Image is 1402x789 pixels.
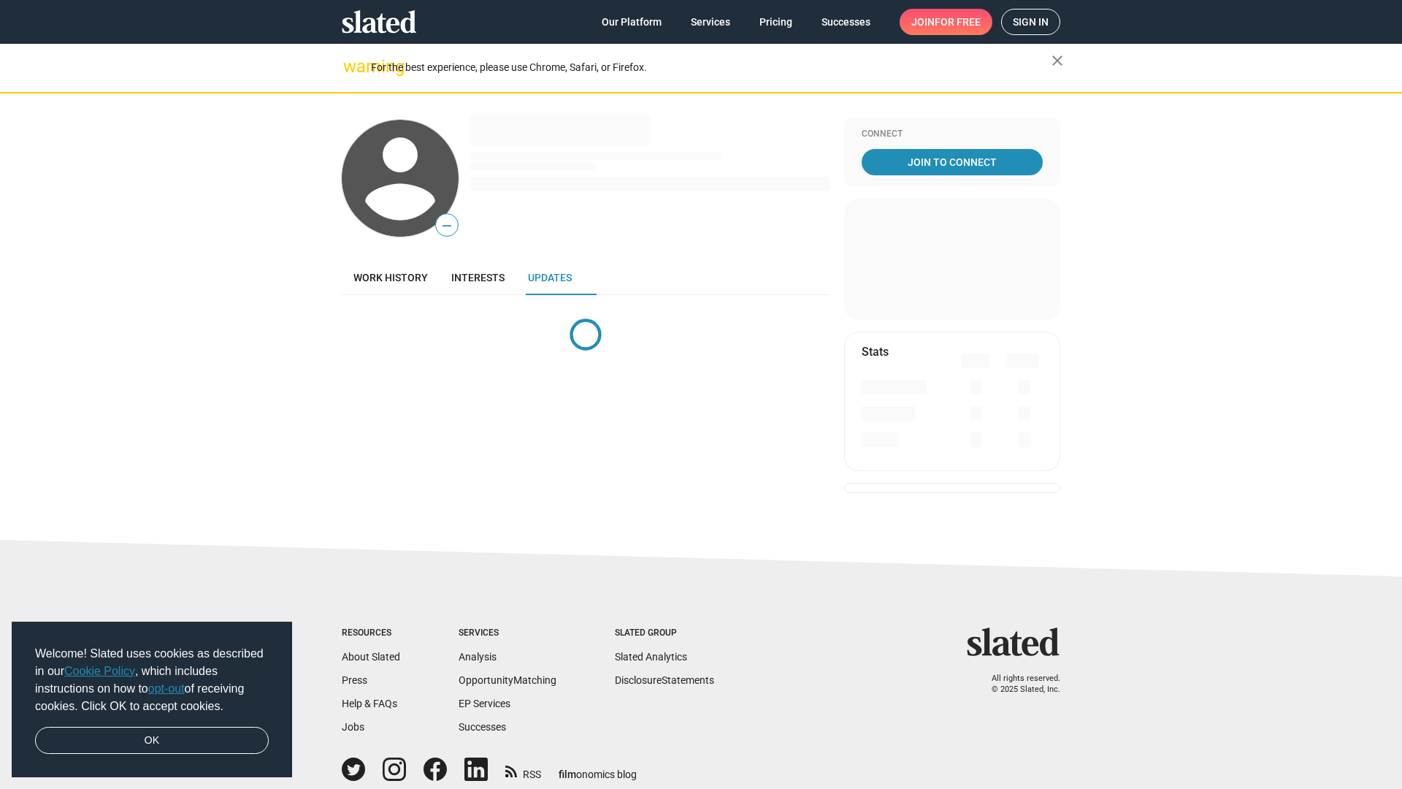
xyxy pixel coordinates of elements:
a: filmonomics blog [559,756,637,782]
span: Interests [451,272,505,283]
a: Work history [342,260,440,295]
p: All rights reserved. © 2025 Slated, Inc. [976,674,1060,695]
mat-icon: warning [343,58,361,75]
span: for free [935,9,981,35]
a: Slated Analytics [615,651,687,663]
a: dismiss cookie message [35,727,269,755]
div: cookieconsent [12,622,292,778]
a: opt-out [148,682,185,695]
mat-icon: close [1049,52,1066,69]
a: EP Services [459,698,510,709]
span: Updates [528,272,572,283]
span: film [559,769,576,780]
span: Successes [821,9,870,35]
span: Our Platform [602,9,662,35]
div: Slated Group [615,628,714,639]
a: Our Platform [590,9,673,35]
a: OpportunityMatching [459,674,556,686]
a: RSS [505,759,541,782]
span: Services [691,9,730,35]
a: Joinfor free [900,9,992,35]
div: Resources [342,628,400,639]
mat-card-title: Stats [862,344,889,359]
a: Successes [459,721,506,733]
span: Join To Connect [865,149,1040,175]
a: Sign in [1001,9,1060,35]
a: Press [342,674,367,686]
span: Sign in [1013,9,1049,34]
span: Work history [353,272,428,283]
span: Pricing [759,9,792,35]
a: Updates [516,260,583,295]
div: Connect [862,129,1043,140]
a: Pricing [748,9,804,35]
a: About Slated [342,651,400,663]
a: Interests [440,260,516,295]
div: Services [459,628,556,639]
a: Successes [810,9,882,35]
a: Jobs [342,721,364,733]
span: — [436,216,458,235]
a: Help & FAQs [342,698,397,709]
a: Join To Connect [862,149,1043,175]
span: Join [911,9,981,35]
a: Cookie Policy [64,665,135,677]
a: Analysis [459,651,497,663]
a: DisclosureStatements [615,674,714,686]
span: Welcome! Slated uses cookies as described in our , which includes instructions on how to of recei... [35,645,269,715]
div: For the best experience, please use Chrome, Safari, or Firefox. [371,58,1051,77]
a: Services [679,9,742,35]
